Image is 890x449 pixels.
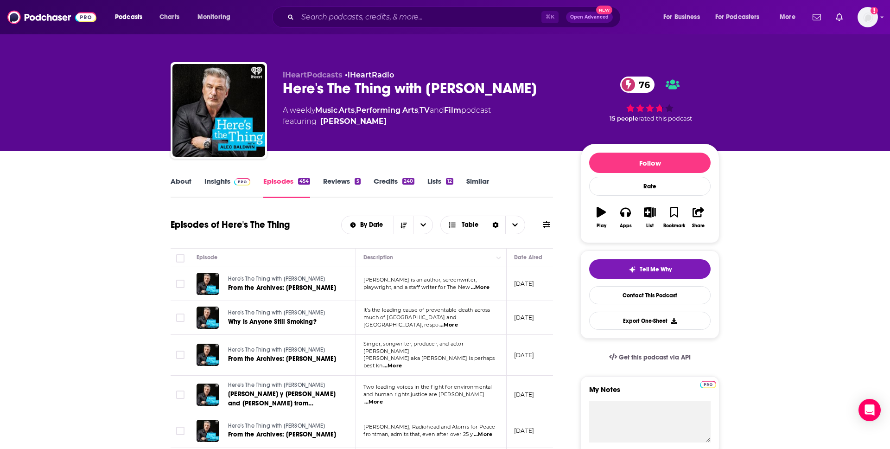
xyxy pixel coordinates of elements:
[700,379,716,388] a: Pro website
[228,346,338,354] a: Here's The Thing with [PERSON_NAME]
[638,115,692,122] span: rated this podcast
[204,177,250,198] a: InsightsPodchaser Pro
[363,314,456,328] span: much of [GEOGRAPHIC_DATA] and [GEOGRAPHIC_DATA], respo
[566,12,613,23] button: Open AdvancedNew
[420,106,430,115] a: TV
[159,11,179,24] span: Charts
[228,381,339,390] a: Here's The Thing with [PERSON_NAME]
[298,10,541,25] input: Search podcasts, credits, & more...
[620,77,655,93] a: 76
[619,353,691,361] span: Get this podcast via API
[363,252,393,263] div: Description
[427,177,453,198] a: Lists12
[320,116,387,127] a: Alec Baldwin
[589,153,711,173] button: Follow
[780,11,795,24] span: More
[471,284,489,291] span: ...More
[602,346,698,369] a: Get this podcast via API
[283,116,491,127] span: featuring
[374,177,414,198] a: Credits240
[108,10,154,25] button: open menu
[597,223,606,229] div: Play
[687,201,711,234] button: Share
[640,266,672,273] span: Tell Me Why
[228,430,338,439] a: From the Archives: [PERSON_NAME]
[589,259,711,279] button: tell me why sparkleTell Me Why
[228,390,336,417] span: [PERSON_NAME] y [PERSON_NAME] and [PERSON_NAME] from Rainforests to Courtrooms
[832,9,846,25] a: Show notifications dropdown
[430,106,444,115] span: and
[228,275,338,283] a: Here's The Thing with [PERSON_NAME]
[402,178,414,185] div: 240
[715,11,760,24] span: For Podcasters
[176,351,184,359] span: Toggle select row
[662,201,686,234] button: Bookmark
[7,8,96,26] a: Podchaser - Follow, Share and Rate Podcasts
[363,391,484,398] span: and human rights justice are [PERSON_NAME]
[176,280,184,288] span: Toggle select row
[589,177,711,196] div: Rate
[342,222,394,228] button: open menu
[629,266,636,273] img: tell me why sparkle
[541,11,559,23] span: ⌘ K
[283,71,343,79] span: iHeartPodcasts
[228,382,325,388] span: Here's The Thing with [PERSON_NAME]
[228,318,317,326] span: Why Is Anyone Still Smoking?
[176,391,184,399] span: Toggle select row
[363,284,470,290] span: playwright, and a staff writer for The New
[589,385,711,401] label: My Notes
[356,106,418,115] a: Performing Arts
[466,177,489,198] a: Similar
[228,309,338,317] a: Here's The Thing with [PERSON_NAME]
[514,391,534,398] p: [DATE]
[663,11,700,24] span: For Business
[589,312,711,330] button: Export One-Sheet
[348,71,394,79] a: iHeartRadio
[858,7,878,27] img: User Profile
[153,10,185,25] a: Charts
[228,422,338,430] a: Here's The Thing with [PERSON_NAME]
[363,276,477,283] span: [PERSON_NAME] is an author, screenwriter,
[444,106,461,115] a: Film
[809,9,825,25] a: Show notifications dropdown
[474,431,492,438] span: ...More
[363,307,490,313] span: It’s the leading cause of preventable death across
[228,355,336,363] span: From the Archives: [PERSON_NAME]
[228,284,336,292] span: From the Archives: [PERSON_NAME]
[363,423,496,430] span: [PERSON_NAME], Radiohead and Atoms for Peace
[514,252,542,263] div: Date Aired
[858,399,881,421] div: Open Intercom Messenger
[176,314,184,322] span: Toggle select row
[613,201,637,234] button: Apps
[440,216,525,234] button: Choose View
[700,381,716,388] img: Podchaser Pro
[589,286,711,304] a: Contact This Podcast
[589,201,613,234] button: Play
[176,427,184,435] span: Toggle select row
[570,15,609,19] span: Open Advanced
[514,427,534,435] p: [DATE]
[657,10,712,25] button: open menu
[228,283,338,293] a: From the Archives: [PERSON_NAME]
[281,6,629,28] div: Search podcasts, credits, & more...
[228,276,325,282] span: Here's The Thing with [PERSON_NAME]
[418,106,420,115] span: ,
[629,77,655,93] span: 76
[871,7,878,14] svg: Add a profile image
[234,178,250,186] img: Podchaser Pro
[486,216,505,234] div: Sort Direction
[337,106,339,115] span: ,
[341,216,433,234] h2: Choose List sort
[446,178,453,185] div: 12
[514,280,534,288] p: [DATE]
[345,71,394,79] span: •
[646,223,654,229] div: List
[197,252,217,263] div: Episode
[323,177,360,198] a: Reviews5
[360,222,386,228] span: By Date
[228,354,338,364] a: From the Archives: [PERSON_NAME]
[355,178,360,185] div: 5
[363,384,492,390] span: Two leading voices in the fight for environmental
[263,177,310,198] a: Episodes454
[638,201,662,234] button: List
